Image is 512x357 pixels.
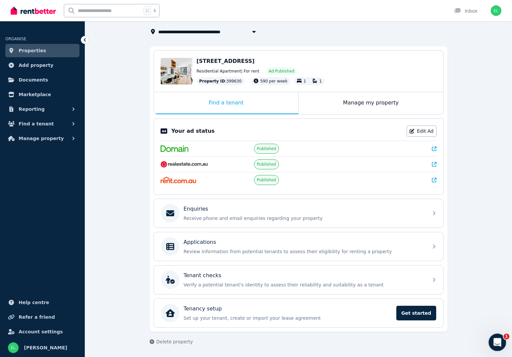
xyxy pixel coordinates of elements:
[5,117,79,130] button: Find a tenant
[5,44,79,57] a: Properties
[154,266,443,294] a: Tenant checksVerify a potential tenant's identity to assess their reliability and suitability as ...
[257,146,276,151] span: Published
[454,8,477,14] div: Inbox
[24,344,67,352] span: [PERSON_NAME]
[196,77,244,85] div: : 399630
[257,162,276,167] span: Published
[5,59,79,72] a: Add property
[150,338,193,345] button: Delete property
[154,8,156,13] span: k
[19,90,51,98] span: Marketplace
[304,79,306,84] span: 1
[260,79,288,84] span: 590 per week
[161,145,189,152] img: Domain.com.au
[161,161,208,168] img: RealEstate.com.au
[19,76,48,84] span: Documents
[5,88,79,101] a: Marketplace
[154,232,443,261] a: ApplicationsReview information from potential tenants to assess their eligibility for renting a p...
[184,248,424,255] p: Review information from potential tenants to assess their eligibility for renting a property
[19,134,64,142] span: Manage property
[161,177,196,183] img: Rent.com.au
[5,37,26,41] span: ORGANISE
[299,92,443,114] div: Manage my property
[19,47,46,55] span: Properties
[319,79,322,84] span: 1
[11,6,56,16] img: RentBetter
[5,310,79,324] a: Refer a friend
[257,177,276,183] span: Published
[184,281,424,288] p: Verify a potential tenant's identity to assess their reliability and suitability as a tenant
[5,325,79,338] a: Account settings
[8,342,19,353] img: Elaine Lee
[184,271,221,279] p: Tenant checks
[171,127,214,135] p: Your ad status
[184,238,216,246] p: Applications
[154,199,443,228] a: EnquiriesReceive phone and email enquiries regarding your property
[504,334,510,340] span: 1
[19,105,45,113] span: Reporting
[269,69,294,74] span: Ad: Published
[19,328,63,336] span: Account settings
[184,315,392,321] p: Set up your tenant, create or import your lease agreement
[184,205,208,213] p: Enquiries
[19,120,54,128] span: Find a tenant
[489,334,506,351] iframe: Intercom live chat
[5,102,79,116] button: Reporting
[184,215,424,222] p: Receive phone and email enquiries regarding your property
[19,298,49,306] span: Help centre
[184,305,222,313] p: Tenancy setup
[196,58,255,64] span: [STREET_ADDRESS]
[199,79,225,84] span: Property ID
[154,92,298,114] div: Find a tenant
[19,61,54,69] span: Add property
[196,69,259,74] span: Residential Apartment | For rent
[5,73,79,87] a: Documents
[407,125,437,137] a: Edit Ad
[19,313,55,321] span: Refer a friend
[154,299,443,327] a: Tenancy setupSet up your tenant, create or import your lease agreementGet started
[491,5,501,16] img: Elaine Lee
[5,296,79,309] a: Help centre
[396,306,436,320] span: Get started
[156,338,193,345] span: Delete property
[5,132,79,145] button: Manage property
